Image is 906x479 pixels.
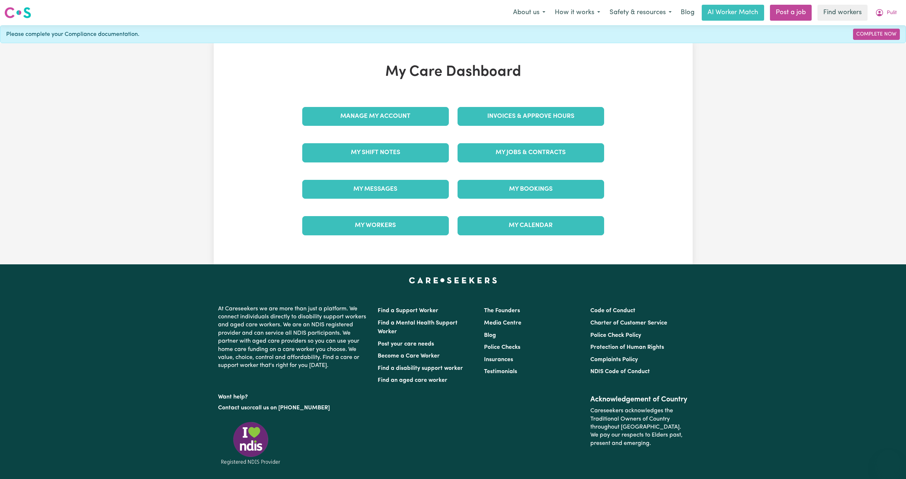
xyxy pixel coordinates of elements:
a: call us on [PHONE_NUMBER] [252,405,330,411]
a: Code of Conduct [590,308,635,314]
a: My Shift Notes [302,143,449,162]
button: Safety & resources [605,5,676,20]
a: Blog [484,333,496,338]
iframe: Button to launch messaging window, conversation in progress [877,450,900,473]
button: My Account [870,5,902,20]
p: or [218,401,369,415]
a: My Calendar [458,216,604,235]
a: Testimonials [484,369,517,375]
a: Find a Support Worker [378,308,438,314]
img: Registered NDIS provider [218,421,283,466]
button: How it works [550,5,605,20]
p: At Careseekers we are more than just a platform. We connect individuals directly to disability su... [218,302,369,373]
a: Insurances [484,357,513,363]
a: My Workers [302,216,449,235]
a: Complaints Policy [590,357,638,363]
a: Police Checks [484,344,520,350]
a: Find a disability support worker [378,366,463,371]
img: Careseekers logo [4,6,31,19]
a: My Messages [302,180,449,199]
a: Complete Now [853,29,900,40]
p: Careseekers acknowledges the Traditional Owners of Country throughout [GEOGRAPHIC_DATA]. We pay o... [590,404,688,450]
span: Pulit [887,9,897,17]
a: NDIS Code of Conduct [590,369,650,375]
button: About us [508,5,550,20]
a: My Jobs & Contracts [458,143,604,162]
a: Police Check Policy [590,333,641,338]
a: Invoices & Approve Hours [458,107,604,126]
span: Please complete your Compliance documentation. [6,30,139,39]
a: AI Worker Match [702,5,764,21]
a: Become a Care Worker [378,353,440,359]
a: Careseekers logo [4,4,31,21]
a: My Bookings [458,180,604,199]
h2: Acknowledgement of Country [590,395,688,404]
a: Post your care needs [378,341,434,347]
a: Find a Mental Health Support Worker [378,320,458,335]
a: Post a job [770,5,812,21]
a: Careseekers home page [409,277,497,283]
a: Contact us [218,405,247,411]
a: Protection of Human Rights [590,344,664,350]
a: Blog [676,5,699,21]
a: Manage My Account [302,107,449,126]
a: The Founders [484,308,520,314]
a: Find workers [817,5,868,21]
a: Charter of Customer Service [590,320,667,326]
a: Media Centre [484,320,521,326]
a: Find an aged care worker [378,377,447,383]
h1: My Care Dashboard [298,63,608,81]
p: Want help? [218,390,369,401]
